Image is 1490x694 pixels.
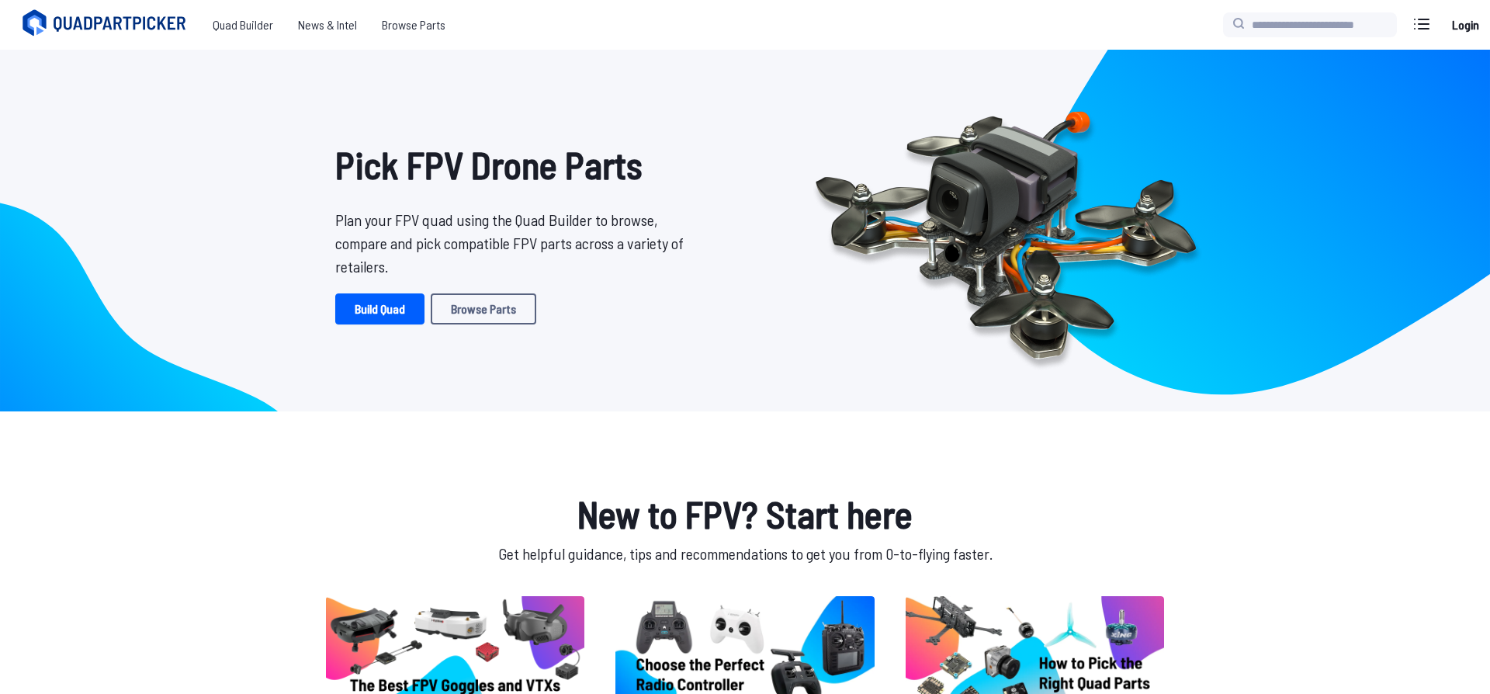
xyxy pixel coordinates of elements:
h1: New to FPV? Start here [323,486,1167,542]
a: News & Intel [286,9,369,40]
p: Plan your FPV quad using the Quad Builder to browse, compare and pick compatible FPV parts across... [335,208,695,278]
img: Quadcopter [782,75,1229,386]
a: Build Quad [335,293,424,324]
a: Quad Builder [200,9,286,40]
a: Login [1447,9,1484,40]
h1: Pick FPV Drone Parts [335,137,695,193]
a: Browse Parts [431,293,536,324]
a: Browse Parts [369,9,458,40]
p: Get helpful guidance, tips and recommendations to get you from 0-to-flying faster. [323,542,1167,565]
